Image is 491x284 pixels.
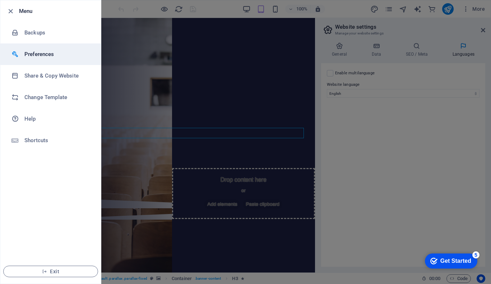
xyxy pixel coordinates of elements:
[0,108,101,130] a: Help
[24,28,91,37] h6: Backups
[24,50,91,59] h6: Preferences
[21,8,52,14] div: Get Started
[19,7,95,15] h6: Menu
[9,269,92,274] span: Exit
[6,4,58,19] div: Get Started 5 items remaining, 0% complete
[24,115,91,123] h6: Help
[53,1,60,9] div: 5
[24,136,91,145] h6: Shortcuts
[3,266,98,277] button: Exit
[24,93,91,102] h6: Change Template
[24,71,91,80] h6: Share & Copy Website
